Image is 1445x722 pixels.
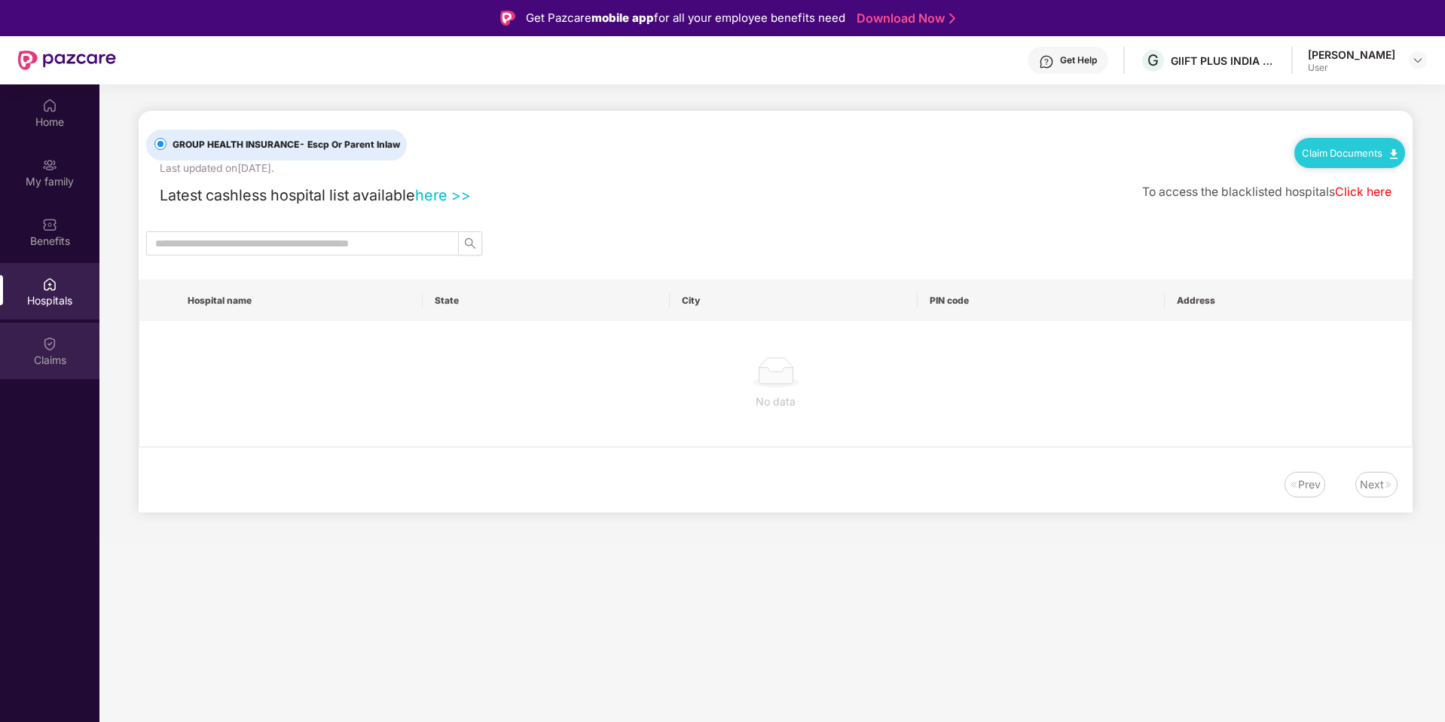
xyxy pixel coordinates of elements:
a: here >> [415,186,471,204]
button: search [458,231,482,255]
span: Hospital name [188,295,411,307]
span: Address [1177,295,1400,307]
img: svg+xml;base64,PHN2ZyB3aWR0aD0iMjAiIGhlaWdodD0iMjAiIHZpZXdCb3g9IjAgMCAyMCAyMCIgZmlsbD0ibm9uZSIgeG... [42,158,57,173]
div: Prev [1298,476,1321,493]
strong: mobile app [591,11,654,25]
a: Claim Documents [1302,147,1398,159]
div: [PERSON_NAME] [1308,47,1395,62]
div: GIIFT PLUS INDIA PRIVATE LIMITED [1171,54,1276,68]
th: State [423,280,670,321]
img: svg+xml;base64,PHN2ZyB4bWxucz0iaHR0cDovL3d3dy53My5vcmcvMjAwMC9zdmciIHdpZHRoPSIxNiIgaGVpZ2h0PSIxNi... [1289,480,1298,489]
img: svg+xml;base64,PHN2ZyBpZD0iRHJvcGRvd24tMzJ4MzIiIHhtbG5zPSJodHRwOi8vd3d3LnczLm9yZy8yMDAwL3N2ZyIgd2... [1412,54,1424,66]
span: - Escp Or Parent Inlaw [299,139,400,150]
img: svg+xml;base64,PHN2ZyBpZD0iQ2xhaW0iIHhtbG5zPSJodHRwOi8vd3d3LnczLm9yZy8yMDAwL3N2ZyIgd2lkdGg9IjIwIi... [42,336,57,351]
div: No data [151,393,1400,410]
div: Get Help [1060,54,1097,66]
div: Next [1360,476,1384,493]
a: Download Now [857,11,951,26]
img: svg+xml;base64,PHN2ZyBpZD0iQmVuZWZpdHMiIHhtbG5zPSJodHRwOi8vd3d3LnczLm9yZy8yMDAwL3N2ZyIgd2lkdGg9Ij... [42,217,57,232]
img: New Pazcare Logo [18,50,116,70]
span: GROUP HEALTH INSURANCE [166,138,406,152]
span: G [1147,51,1159,69]
img: svg+xml;base64,PHN2ZyB4bWxucz0iaHR0cDovL3d3dy53My5vcmcvMjAwMC9zdmciIHdpZHRoPSIxNiIgaGVpZ2h0PSIxNi... [1384,480,1393,489]
div: Get Pazcare for all your employee benefits need [526,9,845,27]
th: Hospital name [176,280,423,321]
img: svg+xml;base64,PHN2ZyB4bWxucz0iaHR0cDovL3d3dy53My5vcmcvMjAwMC9zdmciIHdpZHRoPSIxMC40IiBoZWlnaHQ9Ij... [1390,149,1398,159]
div: User [1308,62,1395,74]
th: PIN code [918,280,1165,321]
span: Latest cashless hospital list available [160,186,415,204]
th: City [670,280,917,321]
img: svg+xml;base64,PHN2ZyBpZD0iSG9tZSIgeG1sbnM9Imh0dHA6Ly93d3cudzMub3JnLzIwMDAvc3ZnIiB3aWR0aD0iMjAiIG... [42,98,57,113]
a: Click here [1335,185,1392,199]
span: search [459,237,481,249]
img: svg+xml;base64,PHN2ZyBpZD0iSGVscC0zMngzMiIgeG1sbnM9Imh0dHA6Ly93d3cudzMub3JnLzIwMDAvc3ZnIiB3aWR0aD... [1039,54,1054,69]
span: To access the blacklisted hospitals [1142,185,1335,199]
img: Logo [500,11,515,26]
th: Address [1165,280,1412,321]
div: Last updated on [DATE] . [160,161,274,177]
img: svg+xml;base64,PHN2ZyBpZD0iSG9zcGl0YWxzIiB4bWxucz0iaHR0cDovL3d3dy53My5vcmcvMjAwMC9zdmciIHdpZHRoPS... [42,277,57,292]
img: Stroke [949,11,955,26]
